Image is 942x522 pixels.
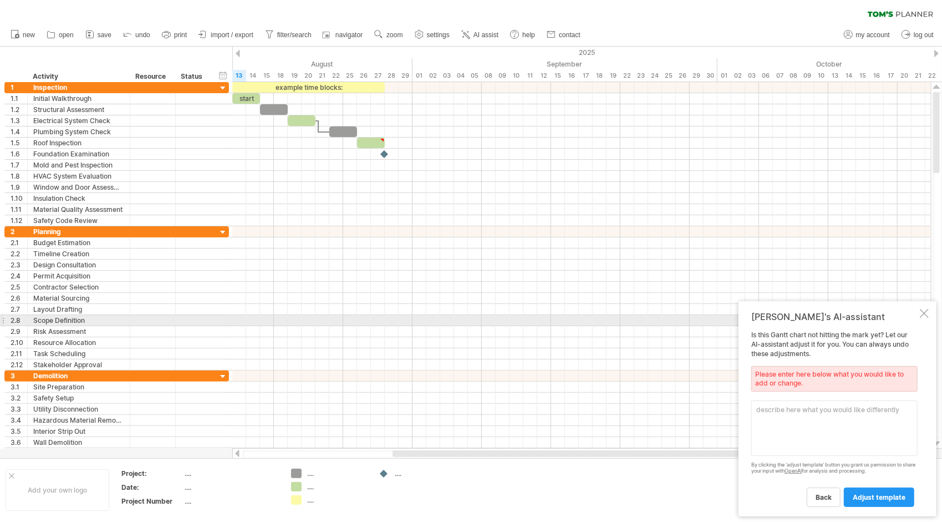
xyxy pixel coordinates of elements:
[11,138,27,148] div: 1.5
[856,31,890,39] span: my account
[731,70,745,82] div: Thursday, 2 October 2025
[11,359,27,370] div: 2.12
[33,115,124,126] div: Electrical System Check
[6,469,109,511] div: Add your own logo
[11,237,27,248] div: 2.1
[842,70,856,82] div: Tuesday, 14 October 2025
[185,496,278,506] div: ....
[33,215,124,226] div: Safety Code Review
[745,70,759,82] div: Friday, 3 October 2025
[320,28,366,42] a: navigator
[853,493,905,501] span: adjust template
[33,371,124,381] div: Demolition
[33,104,124,115] div: Structural Assessment
[33,426,124,437] div: Interior Strip Out
[898,70,912,82] div: Monday, 20 October 2025
[11,337,27,348] div: 2.10
[302,70,315,82] div: Wednesday, 20 August 2025
[704,70,717,82] div: Tuesday, 30 September 2025
[33,160,124,170] div: Mold and Pest Inspection
[395,469,455,478] div: ....
[785,468,802,474] a: OpenAI
[121,469,182,478] div: Project:
[427,31,450,39] span: settings
[23,31,35,39] span: new
[565,70,579,82] div: Tuesday, 16 September 2025
[33,382,124,392] div: Site Preparation
[98,31,111,39] span: save
[751,462,918,474] div: By clicking the 'adjust template' button you grant us permission to share your input with for ana...
[385,70,399,82] div: Thursday, 28 August 2025
[11,115,27,126] div: 1.3
[579,70,593,82] div: Wednesday, 17 September 2025
[11,149,27,159] div: 1.6
[33,126,124,137] div: Plumbing System Check
[413,70,426,82] div: Monday, 1 September 2025
[33,193,124,204] div: Insulation Check
[33,437,124,448] div: Wall Demolition
[426,70,440,82] div: Tuesday, 2 September 2025
[307,495,368,505] div: ....
[11,160,27,170] div: 1.7
[662,70,676,82] div: Thursday, 25 September 2025
[232,82,385,93] div: example time blocks:
[510,70,523,82] div: Wednesday, 10 September 2025
[185,483,278,492] div: ....
[801,70,814,82] div: Thursday, 9 October 2025
[181,71,205,82] div: Status
[634,70,648,82] div: Tuesday, 23 September 2025
[33,448,124,459] div: Floor Removal
[773,70,787,82] div: Tuesday, 7 October 2025
[717,70,731,82] div: Wednesday, 1 October 2025
[925,70,939,82] div: Wednesday, 22 October 2025
[11,182,27,192] div: 1.9
[11,293,27,303] div: 2.6
[59,31,74,39] span: open
[121,496,182,506] div: Project Number
[914,31,934,39] span: log out
[648,70,662,82] div: Wednesday, 24 September 2025
[559,31,581,39] span: contact
[33,404,124,414] div: Utility Disconnection
[274,70,288,82] div: Monday, 18 August 2025
[751,331,918,506] div: Is this Gantt chart not hitting the mark yet? Let our AI-assistant adjust it for you. You can alw...
[399,70,413,82] div: Friday, 29 August 2025
[386,31,403,39] span: zoom
[329,70,343,82] div: Friday, 22 August 2025
[912,70,925,82] div: Tuesday, 21 October 2025
[262,28,315,42] a: filter/search
[33,304,124,315] div: Layout Drafting
[121,58,413,70] div: August 2025
[33,260,124,270] div: Design Consultation
[185,469,278,478] div: ....
[870,70,884,82] div: Thursday, 16 October 2025
[246,70,260,82] div: Thursday, 14 August 2025
[120,28,154,42] a: undo
[232,70,246,82] div: Wednesday, 13 August 2025
[343,70,357,82] div: Monday, 25 August 2025
[751,366,918,392] div: Please enter here below what you would like to add or change.
[690,70,704,82] div: Monday, 29 September 2025
[33,71,124,82] div: Activity
[11,226,27,237] div: 2
[371,70,385,82] div: Wednesday, 27 August 2025
[83,28,115,42] a: save
[33,359,124,370] div: Stakeholder Approval
[620,70,634,82] div: Monday, 22 September 2025
[787,70,801,82] div: Wednesday, 8 October 2025
[841,28,893,42] a: my account
[33,93,124,104] div: Initial Walkthrough
[11,93,27,104] div: 1.1
[11,393,27,403] div: 3.2
[135,71,169,82] div: Resource
[459,28,502,42] a: AI assist
[751,311,918,322] div: [PERSON_NAME]'s AI-assistant
[33,415,124,425] div: Hazardous Material Removal
[277,31,312,39] span: filter/search
[8,28,38,42] a: new
[121,483,182,492] div: Date:
[33,182,124,192] div: Window and Door Assessment
[33,82,124,93] div: Inspection
[11,171,27,181] div: 1.8
[844,488,914,507] a: adjust template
